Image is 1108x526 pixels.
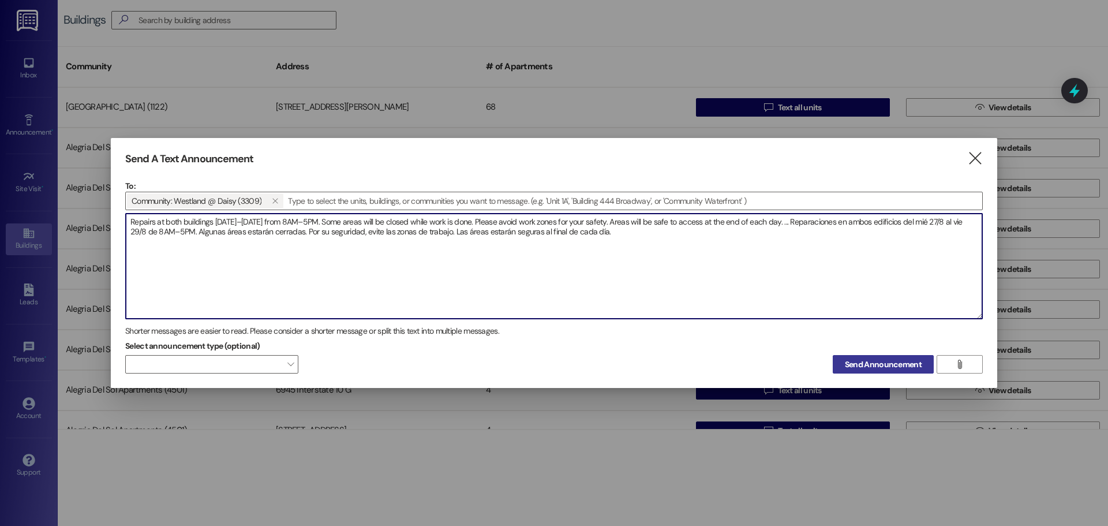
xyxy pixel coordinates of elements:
[125,152,253,166] h3: Send A Text Announcement
[125,325,983,337] div: Shorter messages are easier to read. Please consider a shorter message or split this text into mu...
[955,360,964,369] i: 
[132,193,261,208] span: Community: Westland @ Daisy (3309)
[266,193,283,208] button: Community: Westland @ Daisy (3309)
[272,196,278,206] i: 
[125,213,983,319] div: Repairs at both buildings [DATE]–[DATE] from 8AM–5PM. Some areas will be closed while work is don...
[967,152,983,165] i: 
[125,180,983,192] p: To:
[845,359,922,371] span: Send Announcement
[125,337,260,355] label: Select announcement type (optional)
[833,355,934,374] button: Send Announcement
[126,214,982,319] textarea: Repairs at both buildings [DATE]–[DATE] from 8AM–5PM. Some areas will be closed while work is don...
[285,192,982,210] input: Type to select the units, buildings, or communities you want to message. (e.g. 'Unit 1A', 'Buildi...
